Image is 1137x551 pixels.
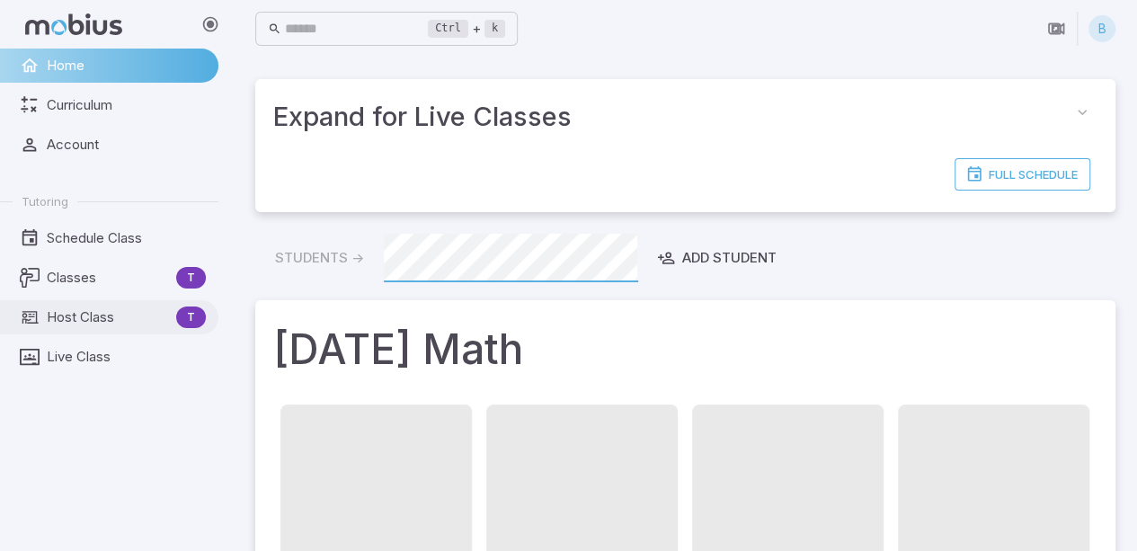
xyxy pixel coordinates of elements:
kbd: k [484,20,505,38]
span: T [176,269,206,287]
span: Curriculum [47,95,206,115]
span: Expand for Live Classes [273,97,1067,137]
button: collapse [1067,97,1097,128]
span: Tutoring [22,193,68,209]
span: Schedule Class [47,228,206,248]
span: T [176,308,206,326]
div: + [428,18,505,40]
div: B [1088,15,1115,42]
kbd: Ctrl [428,20,468,38]
a: Full Schedule [955,158,1090,191]
div: Add Student [657,248,777,268]
span: Home [47,56,206,76]
span: Host Class [47,307,169,327]
h1: [DATE] Math [273,318,1097,379]
span: Account [47,135,206,155]
span: Live Class [47,347,206,367]
button: Join in Zoom Client [1039,12,1073,46]
span: Classes [47,268,169,288]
